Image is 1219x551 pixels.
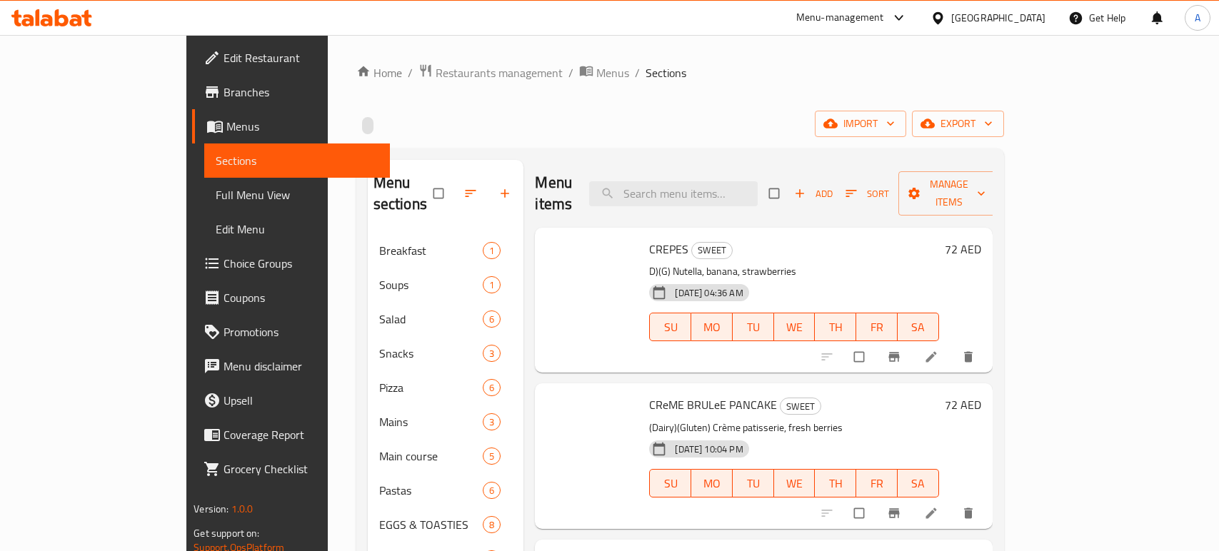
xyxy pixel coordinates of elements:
a: Menus [579,64,629,82]
h6: 72 AED [945,395,981,415]
button: Add section [489,178,523,209]
span: CReME BRULeE PANCAKE [649,394,777,415]
button: TH [815,313,856,341]
li: / [568,64,573,81]
span: Branches [224,84,378,101]
button: delete [953,341,987,373]
button: Manage items [898,171,1000,216]
span: Pizza [379,379,483,396]
span: TH [821,473,851,494]
button: WE [774,313,816,341]
button: TU [733,313,774,341]
div: SWEET [780,398,821,415]
div: EGGS & TOASTIES8 [368,507,524,542]
span: FR [862,473,892,494]
button: FR [856,313,898,341]
span: Breakfast [379,242,483,259]
span: [DATE] 10:04 PM [669,443,748,456]
a: Edit Menu [204,212,390,246]
span: MO [697,317,727,338]
div: Menu-management [796,9,884,26]
span: EGGS & TOASTIES [379,516,483,533]
a: Full Menu View [204,178,390,212]
span: FR [862,317,892,338]
a: Edit menu item [924,506,941,520]
span: Restaurants management [436,64,563,81]
a: Menu disclaimer [192,349,390,383]
span: SWEET [781,398,821,415]
span: 3 [483,415,500,429]
button: SA [898,469,939,497]
span: Full Menu View [216,186,378,203]
span: [DATE] 04:36 AM [669,286,748,300]
div: items [483,276,501,293]
div: items [483,516,501,533]
span: Select all sections [425,180,455,207]
div: Mains3 [368,405,524,439]
span: CREPES [649,238,688,260]
span: Sort sections [455,178,489,209]
h6: 72 AED [945,239,981,259]
button: delete [953,497,987,529]
span: Salad [379,310,483,328]
span: Snacks [379,345,483,362]
a: Grocery Checklist [192,452,390,486]
a: Coverage Report [192,418,390,452]
div: items [483,379,501,396]
div: Mains [379,413,483,430]
button: TH [815,469,856,497]
div: Pizza6 [368,370,524,405]
span: Pastas [379,482,483,499]
span: SU [656,317,686,338]
span: 6 [483,381,500,395]
span: Menu disclaimer [224,358,378,375]
button: Branch-specific-item [878,497,913,529]
button: WE [774,469,816,497]
span: WE [780,317,810,338]
span: Sort [846,186,889,202]
span: Sections [216,152,378,169]
span: Menus [226,118,378,135]
span: WE [780,473,810,494]
span: A [1195,10,1200,26]
span: Coverage Report [224,426,378,443]
span: Manage items [910,176,988,211]
button: SA [898,313,939,341]
a: Coupons [192,280,390,315]
span: Coupons [224,289,378,306]
button: Branch-specific-item [878,341,913,373]
li: / [635,64,640,81]
a: Sections [204,143,390,178]
div: Soups1 [368,268,524,302]
span: Select section [761,180,791,207]
p: D)(G) Nutella, banana, strawberries [649,263,938,280]
span: Sections [646,64,686,81]
span: 6 [483,484,500,497]
span: 6 [483,313,500,326]
p: (Dairy)(Gluten) Crème patisserie, fresh berries [649,419,938,437]
span: SA [903,473,933,494]
span: Soups [379,276,483,293]
span: 3 [483,347,500,360]
button: TU [733,469,774,497]
button: FR [856,469,898,497]
div: Snacks3 [368,336,524,370]
a: Menus [192,109,390,143]
span: Select to update [846,500,876,527]
a: Edit menu item [924,350,941,364]
a: Edit Restaurant [192,41,390,75]
span: Add item [791,183,836,205]
span: 8 [483,518,500,532]
div: Main course5 [368,439,524,473]
span: MO [697,473,727,494]
button: Add [791,183,836,205]
span: TU [738,317,768,338]
span: Add [794,186,833,202]
a: Promotions [192,315,390,349]
a: Restaurants management [418,64,563,82]
span: Version: [194,500,229,518]
div: items [483,345,501,362]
